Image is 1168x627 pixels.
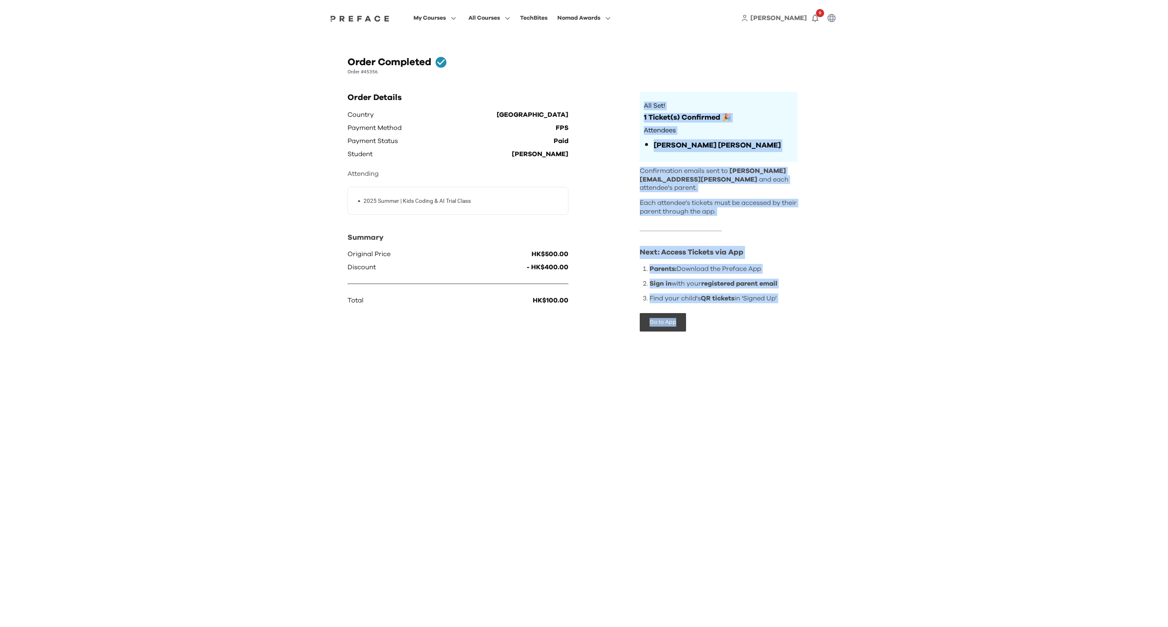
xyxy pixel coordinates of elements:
button: Nomad Awards [555,13,613,23]
p: - HK$400.00 [527,261,568,274]
span: [PERSON_NAME] [750,15,807,21]
p: HK$500.00 [532,248,568,261]
p: Country [348,108,374,121]
p: Student [348,148,373,161]
span: Nomad Awards [557,13,600,23]
a: Go to App [640,318,686,325]
button: Go to App [640,313,686,332]
li: with your [650,279,798,289]
p: Confirmation emails sent to and each attendee's parent. [640,167,798,192]
h1: Order Completed [348,56,431,69]
p: [PERSON_NAME] [512,148,568,161]
a: Preface Logo [328,15,391,21]
span: • [358,197,360,205]
span: All Courses [468,13,500,23]
li: [PERSON_NAME] [PERSON_NAME] [654,138,793,152]
p: Payment Status [348,134,398,148]
h2: Order Details [348,92,568,103]
span: registered parent email [701,280,777,287]
button: All Courses [466,13,513,23]
button: 9 [807,10,823,26]
p: HK$100.00 [533,294,568,307]
p: 1 Ticket(s) Confirmed 🎉 [644,113,793,123]
p: Attendees [644,126,793,135]
p: FPS [556,121,568,134]
span: Sign in [650,280,672,287]
div: Next: Access Tickets via App [640,246,798,259]
p: Original Price [348,248,391,261]
p: Each attendee's tickets must be accessed by their parent through the app. [640,199,798,216]
img: Preface Logo [328,15,391,22]
button: My Courses [411,13,459,23]
a: [PERSON_NAME] [750,13,807,23]
li: Find your child's in 'Signed Up' [650,293,798,303]
p: Summary [348,231,568,244]
span: 9 [816,9,824,17]
p: Payment Method [348,121,402,134]
span: Parents: [650,266,677,272]
span: My Courses [414,13,446,23]
p: Attending [348,167,568,180]
div: TechBites [520,13,548,23]
span: QR tickets [701,295,734,302]
p: Discount [348,261,376,274]
p: Order #45356 [348,69,820,75]
p: All Set! [644,102,793,110]
p: 2025 Summer | Kids Coding & AI Trial Class [364,197,471,205]
span: [PERSON_NAME][EMAIL_ADDRESS][PERSON_NAME] [640,168,786,183]
p: Total [348,294,364,307]
p: [GEOGRAPHIC_DATA] [497,108,568,121]
p: Paid [554,134,568,148]
div: Download the Preface App [650,264,798,274]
